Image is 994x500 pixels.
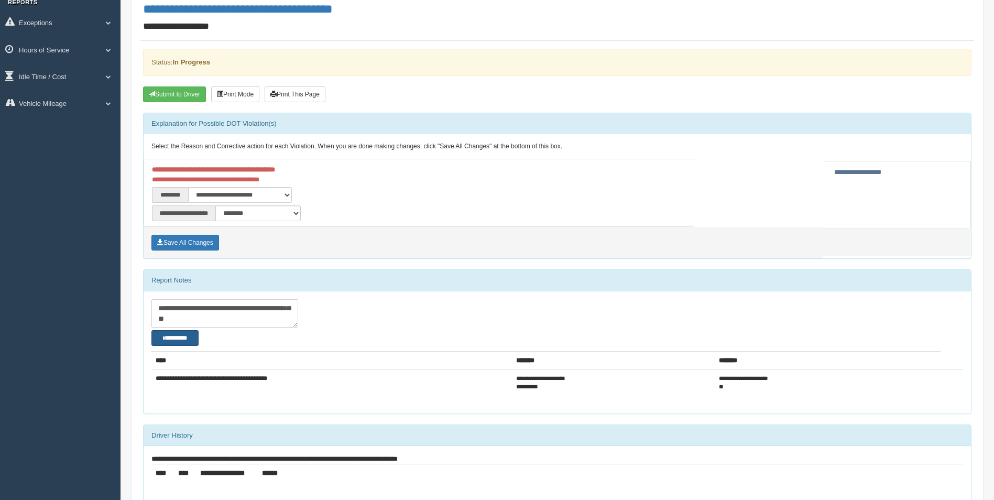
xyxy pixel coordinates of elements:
[151,330,199,346] button: Change Filter Options
[211,86,259,102] button: Print Mode
[172,58,210,66] strong: In Progress
[265,86,325,102] button: Print This Page
[143,86,206,102] button: Submit To Driver
[144,425,971,446] div: Driver History
[144,270,971,291] div: Report Notes
[144,134,971,159] div: Select the Reason and Corrective action for each Violation. When you are done making changes, cli...
[144,113,971,134] div: Explanation for Possible DOT Violation(s)
[151,235,219,251] button: Save
[143,49,971,75] div: Status:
